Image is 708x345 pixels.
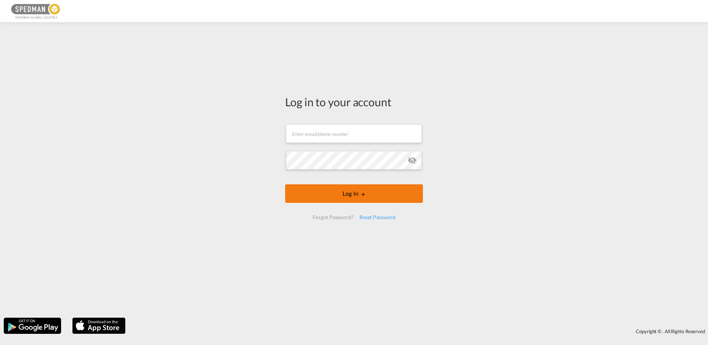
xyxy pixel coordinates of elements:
div: Copyright © . All Rights Reserved [129,325,708,338]
img: c12ca350ff1b11efb6b291369744d907.png [11,3,61,20]
input: Enter email/phone number [286,124,422,143]
md-icon: icon-eye-off [408,156,417,165]
button: LOGIN [285,184,423,203]
div: Log in to your account [285,94,423,110]
div: Reset Password [357,211,398,224]
img: google.png [3,317,62,335]
img: apple.png [71,317,126,335]
div: Forgot Password? [310,211,356,224]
